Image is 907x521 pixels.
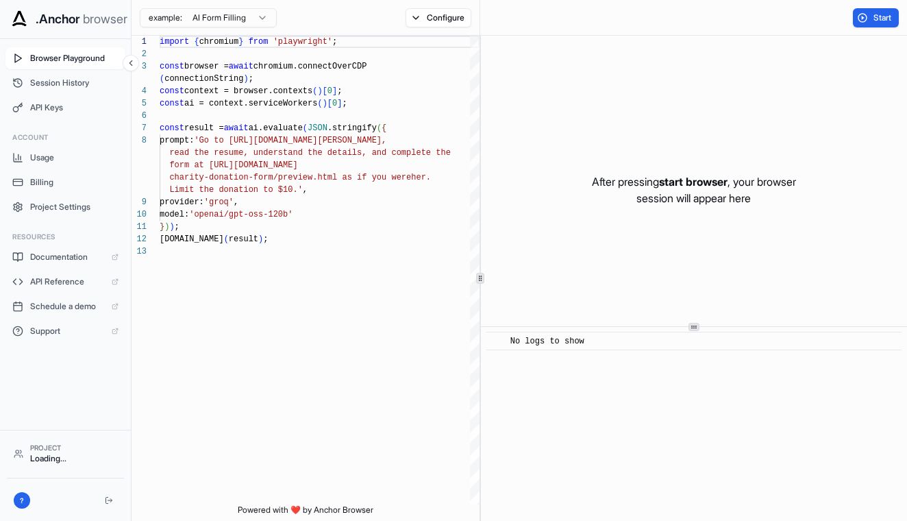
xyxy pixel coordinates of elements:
[132,36,147,48] div: 1
[184,123,224,133] span: result =
[160,74,164,84] span: (
[332,37,337,47] span: ;
[169,160,297,170] span: form at [URL][DOMAIN_NAME]
[20,496,24,506] span: ?
[223,234,228,244] span: (
[853,8,899,27] button: Start
[132,245,147,258] div: 13
[160,136,194,145] span: prompt:
[36,10,80,29] span: .Anchor
[337,86,342,96] span: ;
[169,222,174,232] span: )
[5,246,125,268] a: Documentation
[184,62,229,71] span: browser =
[223,123,248,133] span: await
[30,443,117,453] div: Project
[312,86,317,96] span: (
[238,505,373,521] span: Powered with ❤️ by Anchor Browser
[132,85,147,97] div: 4
[592,173,796,206] p: After pressing , your browser session will appear here
[243,74,248,84] span: )
[132,134,147,147] div: 8
[132,233,147,245] div: 12
[184,99,317,108] span: ai = context.serviceWorkers
[164,222,169,232] span: )
[194,37,199,47] span: {
[5,147,125,169] button: Usage
[8,8,30,30] img: Anchor Icon
[132,60,147,73] div: 3
[327,123,377,133] span: .stringify
[169,173,411,182] span: charity-donation-form/preview.html as if you were
[30,102,119,113] span: API Keys
[160,37,189,47] span: import
[164,74,243,84] span: connectionString
[322,86,327,96] span: [
[30,152,119,163] span: Usage
[317,99,322,108] span: (
[169,148,416,158] span: read the resume, understand the details, and compl
[12,132,119,143] h3: Account
[30,301,105,312] span: Schedule a demo
[160,123,184,133] span: const
[132,122,147,134] div: 7
[5,271,125,293] a: API Reference
[382,123,386,133] span: {
[189,210,293,219] span: 'openai/gpt-oss-120b'
[5,72,125,94] button: Session History
[327,99,332,108] span: [
[160,62,184,71] span: const
[327,86,332,96] span: 0
[377,123,382,133] span: (
[132,221,147,233] div: 11
[317,86,322,96] span: )
[229,62,253,71] span: await
[248,74,253,84] span: ;
[160,210,189,219] span: model:
[5,47,125,69] button: Browser Playground
[149,12,182,23] span: example:
[337,99,342,108] span: ]
[169,185,302,195] span: Limit the donation to $10.'
[30,252,105,263] span: Documentation
[322,99,327,108] span: )
[5,171,125,193] button: Billing
[160,234,224,244] span: [DOMAIN_NAME]
[273,37,332,47] span: 'playwright'
[411,173,431,182] span: her.
[248,123,302,133] span: ai.evaluate
[132,97,147,110] div: 5
[303,185,308,195] span: ,
[12,232,119,242] h3: Resources
[160,99,184,108] span: const
[132,196,147,208] div: 9
[184,86,312,96] span: context = browser.contexts
[194,136,386,145] span: 'Go to [URL][DOMAIN_NAME][PERSON_NAME],
[174,222,179,232] span: ;
[30,53,119,64] span: Browser Playground
[406,8,472,27] button: Configure
[303,123,308,133] span: (
[5,97,125,119] button: API Keys
[873,12,893,23] span: Start
[30,276,105,287] span: API Reference
[332,99,337,108] span: 0
[253,62,367,71] span: chromium.connectOverCDP
[5,320,125,342] a: Support
[510,337,584,346] span: No logs to show
[332,86,337,96] span: ]
[5,295,125,317] a: Schedule a demo
[160,197,204,207] span: provider:
[229,234,258,244] span: result
[238,37,243,47] span: }
[204,197,234,207] span: 'groq'
[30,453,117,464] div: Loading...
[7,437,124,470] button: ProjectLoading...
[83,10,127,29] span: browser
[659,175,728,189] span: start browser
[132,48,147,60] div: 2
[258,234,263,244] span: )
[132,208,147,221] div: 10
[493,335,500,348] span: ​
[199,37,238,47] span: chromium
